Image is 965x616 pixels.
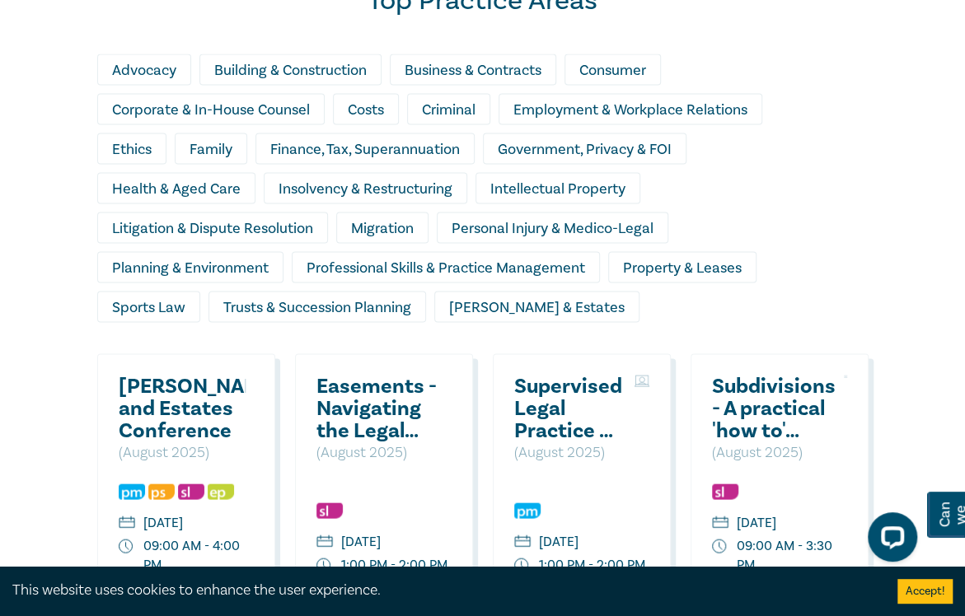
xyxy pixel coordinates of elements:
[855,506,924,575] iframe: LiveChat chat widget
[635,375,649,386] img: Live Stream
[292,251,600,282] div: Professional Skills & Practice Management
[316,534,333,549] img: calendar
[143,513,183,532] div: [DATE]
[178,483,204,499] img: Substantive Law
[148,483,175,499] img: Professional Skills
[97,54,191,85] div: Advocacy
[341,555,447,574] div: 1:00 PM - 2:00 PM
[316,441,443,463] p: ( August 2025 )
[119,516,135,530] img: calendar
[119,539,134,553] img: watch
[514,534,531,549] img: calendar
[175,133,247,164] div: Family
[316,502,343,518] img: Substantive Law
[712,375,836,441] a: Subdivisions - A practical 'how to' ([DATE])
[712,441,836,463] p: ( August 2025 )
[407,93,490,124] div: Criminal
[119,483,145,499] img: Practice Management & Business Skills
[712,539,727,553] img: watch
[333,93,399,124] div: Costs
[97,212,328,243] div: Litigation & Dispute Resolution
[483,133,686,164] div: Government, Privacy & FOI
[564,54,661,85] div: Consumer
[97,172,255,203] div: Health & Aged Care
[499,93,762,124] div: Employment & Workplace Relations
[437,212,668,243] div: Personal Injury & Medico-Legal
[97,251,283,282] div: Planning & Environment
[97,93,325,124] div: Corporate & In-House Counsel
[316,375,443,441] a: Easements - Navigating the Legal Complexities
[712,483,738,499] img: Substantive Law
[737,536,847,574] div: 09:00 AM - 3:30 PM
[97,291,200,322] div: Sports Law
[119,441,246,463] p: ( August 2025 )
[199,54,382,85] div: Building & Construction
[608,251,757,282] div: Property & Leases
[208,483,234,499] img: Ethics & Professional Responsibility
[514,441,626,463] p: ( August 2025 )
[12,580,873,601] div: This website uses cookies to enhance the user experience.
[341,532,381,551] div: [DATE]
[737,513,776,532] div: [DATE]
[316,558,331,572] img: watch
[336,212,429,243] div: Migration
[143,536,254,574] div: 09:00 AM - 4:00 PM
[514,558,529,572] img: watch
[264,172,467,203] div: Insolvency & Restructuring
[390,54,556,85] div: Business & Contracts
[475,172,640,203] div: Intellectual Property
[514,375,626,441] a: Supervised Legal Practice — Navigating Obligations and Risks
[434,291,639,322] div: [PERSON_NAME] & Estates
[897,579,953,604] button: Accept cookies
[97,133,166,164] div: Ethics
[119,375,246,441] a: [PERSON_NAME] and Estates Conference
[255,133,475,164] div: Finance, Tax, Superannuation
[712,516,728,530] img: calendar
[539,532,579,551] div: [DATE]
[514,502,541,518] img: Practice Management & Business Skills
[208,291,426,322] div: Trusts & Succession Planning
[539,555,645,574] div: 1:00 PM - 2:00 PM
[844,375,847,377] img: Live Stream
